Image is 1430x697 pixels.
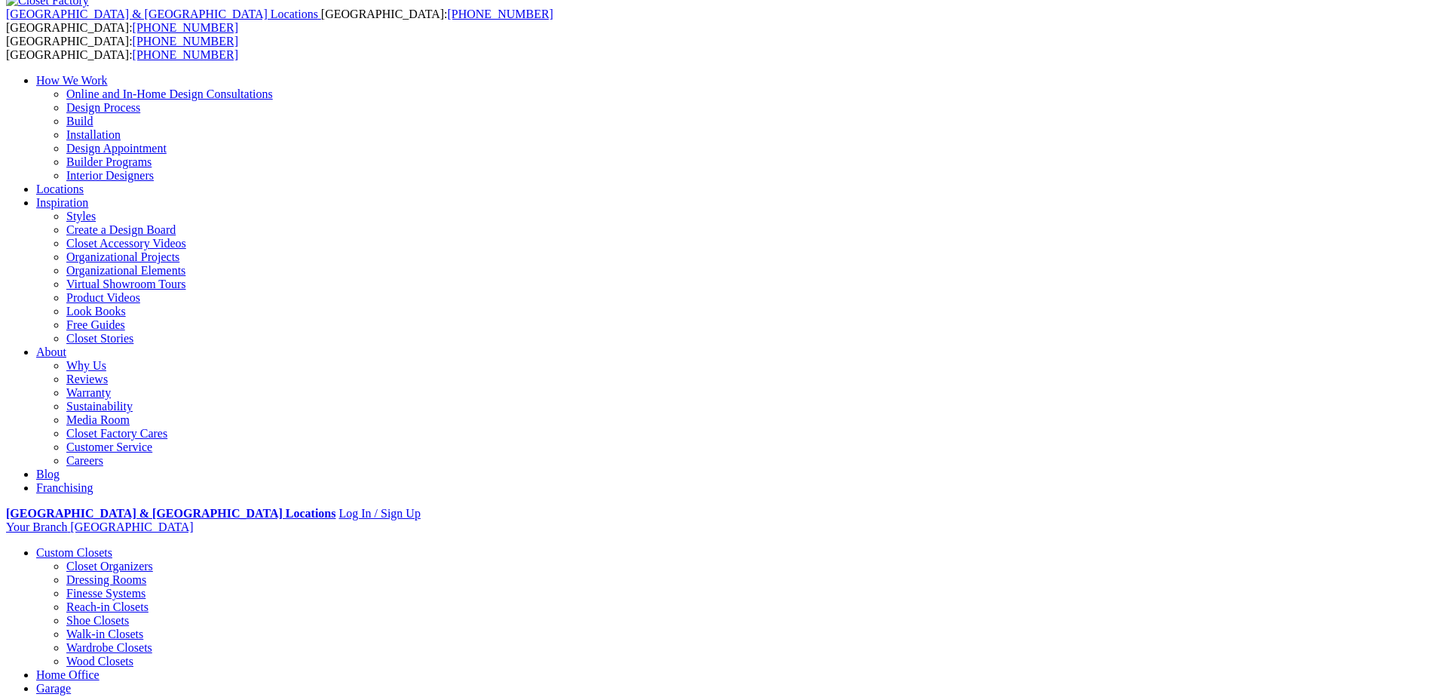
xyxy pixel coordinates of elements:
a: Franchising [36,481,93,494]
a: Virtual Showroom Tours [66,278,186,290]
a: Organizational Projects [66,250,179,263]
a: Garage [36,682,71,695]
a: Styles [66,210,96,223]
a: Design Appointment [66,142,167,155]
a: Why Us [66,359,106,372]
a: Finesse Systems [66,587,145,600]
a: [PHONE_NUMBER] [133,48,238,61]
a: Design Process [66,101,140,114]
a: Reach-in Closets [66,600,149,613]
a: Shoe Closets [66,614,129,627]
span: [GEOGRAPHIC_DATA] & [GEOGRAPHIC_DATA] Locations [6,8,318,20]
a: Log In / Sign Up [338,507,420,520]
a: [PHONE_NUMBER] [133,35,238,48]
a: Closet Factory Cares [66,427,167,440]
a: Build [66,115,93,127]
a: Custom Closets [36,546,112,559]
a: Blog [36,468,60,481]
span: Your Branch [6,520,67,533]
a: Product Videos [66,291,140,304]
a: Organizational Elements [66,264,185,277]
a: Online and In-Home Design Consultations [66,88,273,100]
a: Reviews [66,373,108,385]
a: Home Office [36,668,100,681]
a: [PHONE_NUMBER] [133,21,238,34]
a: Walk-in Closets [66,628,143,640]
span: [GEOGRAPHIC_DATA] [70,520,193,533]
a: Installation [66,128,121,141]
a: Closet Stories [66,332,133,345]
a: Wardrobe Closets [66,641,152,654]
a: [PHONE_NUMBER] [447,8,553,20]
a: Inspiration [36,196,88,209]
a: Closet Organizers [66,560,153,573]
a: Warranty [66,386,111,399]
a: Careers [66,454,103,467]
span: [GEOGRAPHIC_DATA]: [GEOGRAPHIC_DATA]: [6,8,553,34]
a: Locations [36,183,84,195]
a: Your Branch [GEOGRAPHIC_DATA] [6,520,194,533]
a: Look Books [66,305,126,318]
a: Create a Design Board [66,223,176,236]
a: Customer Service [66,441,152,453]
a: About [36,345,66,358]
a: [GEOGRAPHIC_DATA] & [GEOGRAPHIC_DATA] Locations [6,507,335,520]
a: Builder Programs [66,155,152,168]
a: Interior Designers [66,169,154,182]
a: Media Room [66,413,130,426]
a: Free Guides [66,318,125,331]
span: [GEOGRAPHIC_DATA]: [GEOGRAPHIC_DATA]: [6,35,238,61]
a: Wood Closets [66,655,133,668]
a: Dressing Rooms [66,573,146,586]
a: Closet Accessory Videos [66,237,186,250]
a: [GEOGRAPHIC_DATA] & [GEOGRAPHIC_DATA] Locations [6,8,321,20]
a: How We Work [36,74,108,87]
a: Sustainability [66,400,133,413]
